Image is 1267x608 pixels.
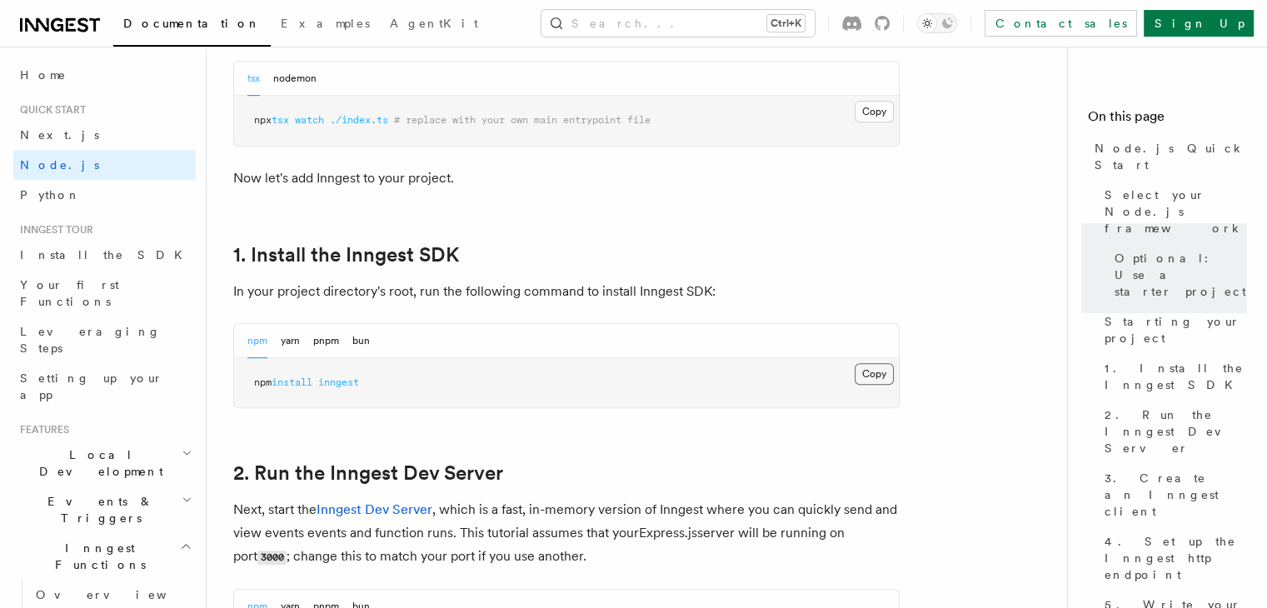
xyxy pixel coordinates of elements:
a: 4. Set up the Inngest http endpoint [1098,526,1247,590]
span: Overview [36,588,207,601]
a: Your first Functions [13,270,196,316]
span: tsx [272,114,289,126]
span: Features [13,423,69,436]
button: bun [352,324,370,358]
p: Now let's add Inngest to your project. [233,167,900,190]
span: 2. Run the Inngest Dev Server [1105,406,1247,456]
a: Node.js Quick Start [1088,133,1247,180]
a: 3. Create an Inngest client [1098,463,1247,526]
span: Quick start [13,103,86,117]
span: Python [20,188,81,202]
a: Setting up your app [13,363,196,410]
a: 2. Run the Inngest Dev Server [1098,400,1247,463]
a: Contact sales [985,10,1137,37]
span: 1. Install the Inngest SDK [1105,360,1247,393]
code: 3000 [257,551,287,565]
kbd: Ctrl+K [767,15,805,32]
p: Next, start the , which is a fast, in-memory version of Inngest where you can quickly send and vi... [233,498,900,569]
span: Setting up your app [20,371,163,401]
a: Select your Node.js framework [1098,180,1247,243]
h4: On this page [1088,107,1247,133]
button: Toggle dark mode [917,13,957,33]
span: Node.js [20,158,99,172]
a: Documentation [113,5,271,47]
a: Home [13,60,196,90]
span: AgentKit [390,17,478,30]
span: # replace with your own main entrypoint file [394,114,651,126]
a: Python [13,180,196,210]
button: tsx [247,62,260,96]
span: Optional: Use a starter project [1115,250,1247,300]
button: Local Development [13,440,196,486]
span: Home [20,67,67,83]
a: Next.js [13,120,196,150]
a: Install the SDK [13,240,196,270]
button: Copy [855,101,894,122]
a: Inngest Dev Server [317,501,432,517]
span: Leveraging Steps [20,325,161,355]
a: Node.js [13,150,196,180]
span: Events & Triggers [13,493,182,526]
span: Inngest Functions [13,540,180,573]
a: 1. Install the Inngest SDK [1098,353,1247,400]
a: Examples [271,5,380,45]
button: Search...Ctrl+K [541,10,815,37]
span: watch [295,114,324,126]
span: npx [254,114,272,126]
span: Examples [281,17,370,30]
button: npm [247,324,267,358]
button: Events & Triggers [13,486,196,533]
button: Copy [855,363,894,385]
p: In your project directory's root, run the following command to install Inngest SDK: [233,280,900,303]
span: Node.js Quick Start [1095,140,1247,173]
span: Your first Functions [20,278,119,308]
span: install [272,376,312,388]
a: Leveraging Steps [13,316,196,363]
span: ./index.ts [330,114,388,126]
a: 2. Run the Inngest Dev Server [233,461,503,485]
span: Inngest tour [13,223,93,237]
span: Next.js [20,128,99,142]
button: Inngest Functions [13,533,196,580]
span: Install the SDK [20,248,192,262]
a: Starting your project [1098,306,1247,353]
a: 1. Install the Inngest SDK [233,243,459,267]
span: inngest [318,376,359,388]
span: Documentation [123,17,261,30]
a: AgentKit [380,5,488,45]
button: nodemon [273,62,317,96]
span: Select your Node.js framework [1105,187,1247,237]
span: 4. Set up the Inngest http endpoint [1105,533,1247,583]
button: pnpm [313,324,339,358]
button: yarn [281,324,300,358]
span: Local Development [13,446,182,480]
a: Sign Up [1144,10,1254,37]
span: npm [254,376,272,388]
span: Starting your project [1105,313,1247,346]
a: Optional: Use a starter project [1108,243,1247,306]
span: 3. Create an Inngest client [1105,470,1247,520]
